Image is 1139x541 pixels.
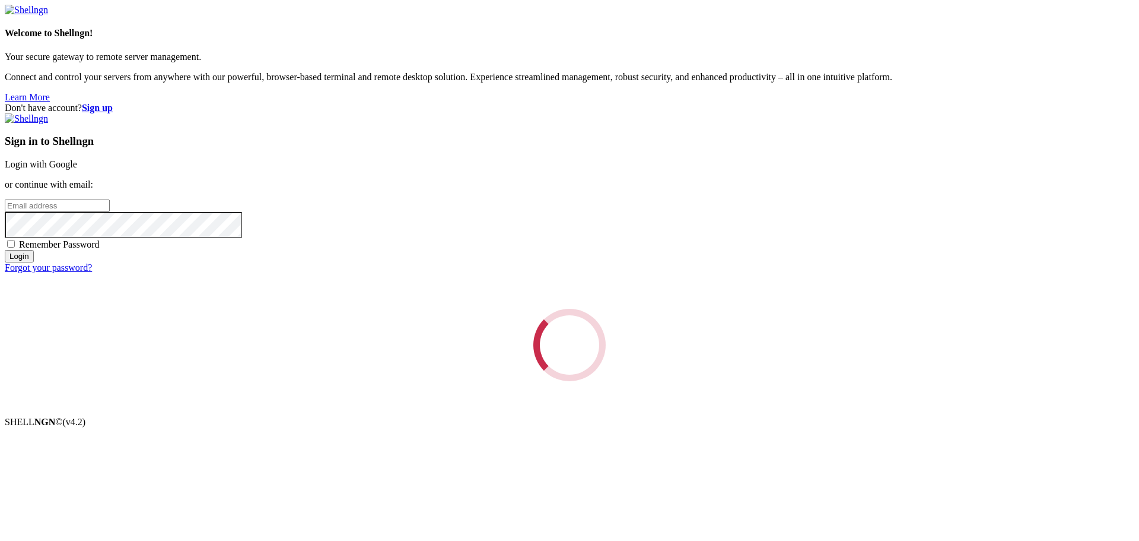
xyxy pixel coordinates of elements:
a: Forgot your password? [5,262,92,273]
p: Connect and control your servers from anywhere with our powerful, browser-based terminal and remo... [5,72,1134,83]
input: Email address [5,200,110,212]
span: 4.2.0 [63,417,86,427]
b: NGN [34,417,56,427]
img: Shellngn [5,5,48,15]
a: Login with Google [5,159,77,169]
h3: Sign in to Shellngn [5,135,1134,148]
img: Shellngn [5,113,48,124]
span: SHELL © [5,417,85,427]
p: or continue with email: [5,179,1134,190]
div: Loading... [530,305,609,384]
h4: Welcome to Shellngn! [5,28,1134,39]
p: Your secure gateway to remote server management. [5,52,1134,62]
input: Remember Password [7,240,15,248]
a: Learn More [5,92,50,102]
a: Sign up [82,103,113,113]
input: Login [5,250,34,262]
div: Don't have account? [5,103,1134,113]
span: Remember Password [19,239,100,249]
